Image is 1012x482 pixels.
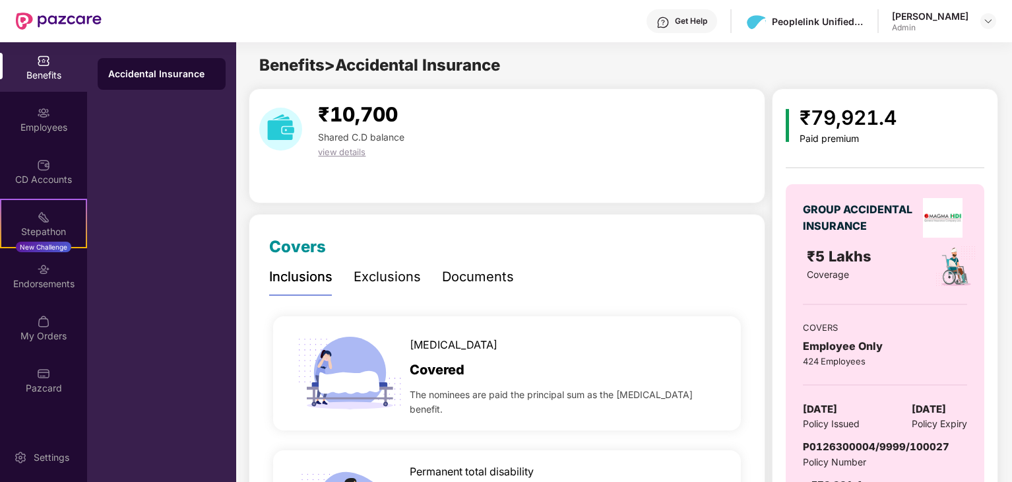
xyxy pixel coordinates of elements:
[807,269,849,280] span: Coverage
[983,16,994,26] img: svg+xml;base64,PHN2ZyBpZD0iRHJvcGRvd24tMzJ4MzIiIHhtbG5zPSJodHRwOi8vd3d3LnczLm9yZy8yMDAwL3N2ZyIgd2...
[37,211,50,224] img: svg+xml;base64,PHN2ZyB4bWxucz0iaHR0cDovL3d3dy53My5vcmcvMjAwMC9zdmciIHdpZHRoPSIyMSIgaGVpZ2h0PSIyMC...
[354,267,421,287] div: Exclusions
[786,109,789,142] img: icon
[934,245,977,288] img: policyIcon
[803,355,966,368] div: 424 Employees
[803,401,837,417] span: [DATE]
[16,13,102,30] img: New Pazcare Logo
[410,464,534,480] span: Permanent total disability
[410,388,721,417] span: The nominees are paid the principal sum as the [MEDICAL_DATA] benefit.
[912,401,946,417] span: [DATE]
[37,315,50,328] img: svg+xml;base64,PHN2ZyBpZD0iTXlfT3JkZXJzIiBkYXRhLW5hbWU9Ik15IE9yZGVycyIgeG1sbnM9Imh0dHA6Ly93d3cudz...
[16,242,71,252] div: New Challenge
[675,16,707,26] div: Get Help
[772,15,864,28] div: Peoplelink Unified Communications Private Ltd
[442,267,514,287] div: Documents
[410,337,497,353] span: [MEDICAL_DATA]
[37,106,50,120] img: svg+xml;base64,PHN2ZyBpZD0iRW1wbG95ZWVzIiB4bWxucz0iaHR0cDovL3d3dy53My5vcmcvMjAwMC9zdmciIHdpZHRoPS...
[30,451,73,464] div: Settings
[892,10,968,22] div: [PERSON_NAME]
[892,22,968,33] div: Admin
[410,360,464,380] span: Covered
[269,234,326,259] div: Covers
[108,67,215,81] div: Accidental Insurance
[912,417,967,431] span: Policy Expiry
[14,451,27,464] img: svg+xml;base64,PHN2ZyBpZD0iU2V0dGluZy0yMHgyMCIgeG1sbnM9Imh0dHA6Ly93d3cudzMub3JnLzIwMDAvc3ZnIiB3aW...
[803,417,860,431] span: Policy Issued
[807,248,875,265] span: ₹5 Lakhs
[803,456,866,467] span: Policy Number
[37,54,50,67] img: svg+xml;base64,PHN2ZyBpZD0iQmVuZWZpdHMiIHhtbG5zPSJodHRwOi8vd3d3LnczLm9yZy8yMDAwL3N2ZyIgd2lkdGg9Ij...
[656,16,670,29] img: svg+xml;base64,PHN2ZyBpZD0iSGVscC0zMngzMiIgeG1sbnM9Imh0dHA6Ly93d3cudzMub3JnLzIwMDAvc3ZnIiB3aWR0aD...
[1,225,86,238] div: Stepathon
[37,158,50,172] img: svg+xml;base64,PHN2ZyBpZD0iQ0RfQWNjb3VudHMiIGRhdGEtbmFtZT0iQ0QgQWNjb3VudHMiIHhtbG5zPSJodHRwOi8vd3...
[803,321,966,334] div: COVERS
[293,316,407,430] img: icon
[747,12,766,31] img: download.png
[803,201,918,234] div: GROUP ACCIDENTAL INSURANCE
[37,263,50,276] img: svg+xml;base64,PHN2ZyBpZD0iRW5kb3JzZW1lbnRzIiB4bWxucz0iaHR0cDovL3d3dy53My5vcmcvMjAwMC9zdmciIHdpZH...
[318,147,365,157] span: view details
[259,108,302,151] img: download
[259,55,500,75] span: Benefits > Accidental Insurance
[800,133,897,145] div: Paid premium
[269,267,332,287] div: Inclusions
[800,102,897,133] div: ₹79,921.4
[318,102,398,126] span: ₹10,700
[803,338,966,355] div: Employee Only
[37,367,50,380] img: svg+xml;base64,PHN2ZyBpZD0iUGF6Y2FyZCIgeG1sbnM9Imh0dHA6Ly93d3cudzMub3JnLzIwMDAvc3ZnIiB3aWR0aD0iMj...
[318,131,404,143] span: Shared C.D balance
[803,440,949,453] span: P0126300004/9999/100027
[923,198,963,238] img: insurerLogo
